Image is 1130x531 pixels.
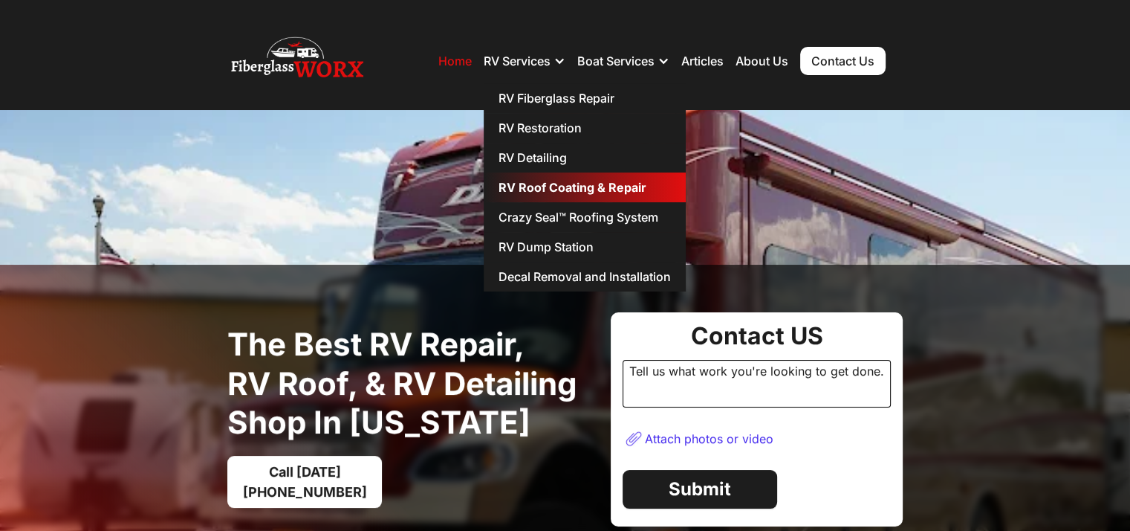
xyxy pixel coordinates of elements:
[645,431,773,446] div: Attach photos or video
[577,39,669,83] div: Boat Services
[484,83,686,292] nav: RV Services
[484,39,565,83] div: RV Services
[484,202,686,232] a: Crazy Seal™ Roofing System
[623,360,891,408] div: Tell us what work you're looking to get done.
[681,54,724,68] a: Articles
[484,173,686,202] a: RV Roof Coating & Repair
[736,54,788,68] a: About Us
[438,54,472,68] a: Home
[800,47,886,75] a: Contact Us
[227,325,599,442] h1: The best RV Repair, RV Roof, & RV Detailing Shop in [US_STATE]
[623,324,891,348] div: Contact US
[484,232,686,262] a: RV Dump Station
[484,143,686,173] a: RV Detailing
[484,113,686,143] a: RV Restoration
[484,262,686,292] a: Decal Removal and Installation
[484,54,551,68] div: RV Services
[231,31,363,91] img: Fiberglass WorX – RV Repair, RV Roof & RV Detailing
[577,54,655,68] div: Boat Services
[484,83,686,113] a: RV Fiberglass Repair
[623,470,777,509] a: Submit
[227,456,382,508] a: Call [DATE][PHONE_NUMBER]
